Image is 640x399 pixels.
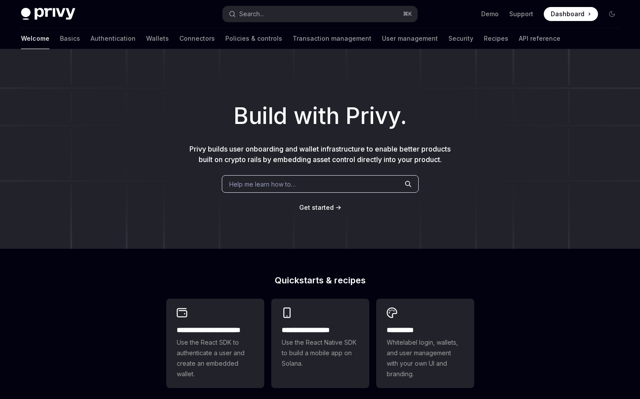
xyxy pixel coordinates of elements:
[376,299,474,388] a: **** *****Whitelabel login, wallets, and user management with your own UI and branding.
[484,28,508,49] a: Recipes
[239,9,264,19] div: Search...
[551,10,584,18] span: Dashboard
[544,7,598,21] a: Dashboard
[225,28,282,49] a: Policies & controls
[166,276,474,285] h2: Quickstarts & recipes
[271,299,369,388] a: **** **** **** ***Use the React Native SDK to build a mobile app on Solana.
[299,203,334,212] a: Get started
[60,28,80,49] a: Basics
[229,180,296,189] span: Help me learn how to…
[223,6,417,22] button: Open search
[189,145,451,164] span: Privy builds user onboarding and wallet infrastructure to enable better products built on crypto ...
[21,28,49,49] a: Welcome
[21,8,75,20] img: dark logo
[179,28,215,49] a: Connectors
[519,28,560,49] a: API reference
[448,28,473,49] a: Security
[382,28,438,49] a: User management
[146,28,169,49] a: Wallets
[481,10,499,18] a: Demo
[387,337,464,379] span: Whitelabel login, wallets, and user management with your own UI and branding.
[14,99,626,133] h1: Build with Privy.
[282,337,359,369] span: Use the React Native SDK to build a mobile app on Solana.
[91,28,136,49] a: Authentication
[293,28,371,49] a: Transaction management
[605,7,619,21] button: Toggle dark mode
[403,11,412,18] span: ⌘ K
[299,204,334,211] span: Get started
[509,10,533,18] a: Support
[177,337,254,379] span: Use the React SDK to authenticate a user and create an embedded wallet.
